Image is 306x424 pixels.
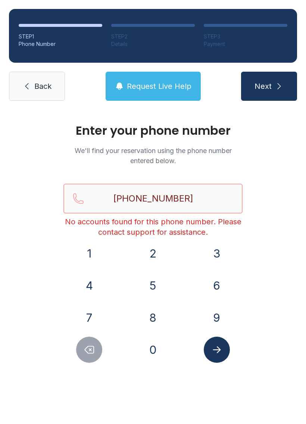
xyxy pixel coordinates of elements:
span: Next [255,81,272,91]
button: 3 [204,240,230,266]
button: 7 [76,305,102,331]
button: 4 [76,272,102,299]
button: 5 [140,272,166,299]
div: Payment [204,40,287,48]
button: 9 [204,305,230,331]
div: Phone Number [19,40,102,48]
button: Submit lookup form [204,337,230,363]
div: STEP 2 [111,33,195,40]
button: 6 [204,272,230,299]
span: Request Live Help [127,81,191,91]
button: 8 [140,305,166,331]
p: We'll find your reservation using the phone number entered below. [63,146,243,166]
span: Back [34,81,51,91]
div: STEP 3 [204,33,287,40]
input: Reservation phone number [63,184,243,213]
button: 0 [140,337,166,363]
button: Delete number [76,337,102,363]
h1: Enter your phone number [63,125,243,137]
button: 1 [76,240,102,266]
div: No accounts found for this phone number. Please contact support for assistance. [63,216,243,237]
button: 2 [140,240,166,266]
div: Details [111,40,195,48]
div: STEP 1 [19,33,102,40]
